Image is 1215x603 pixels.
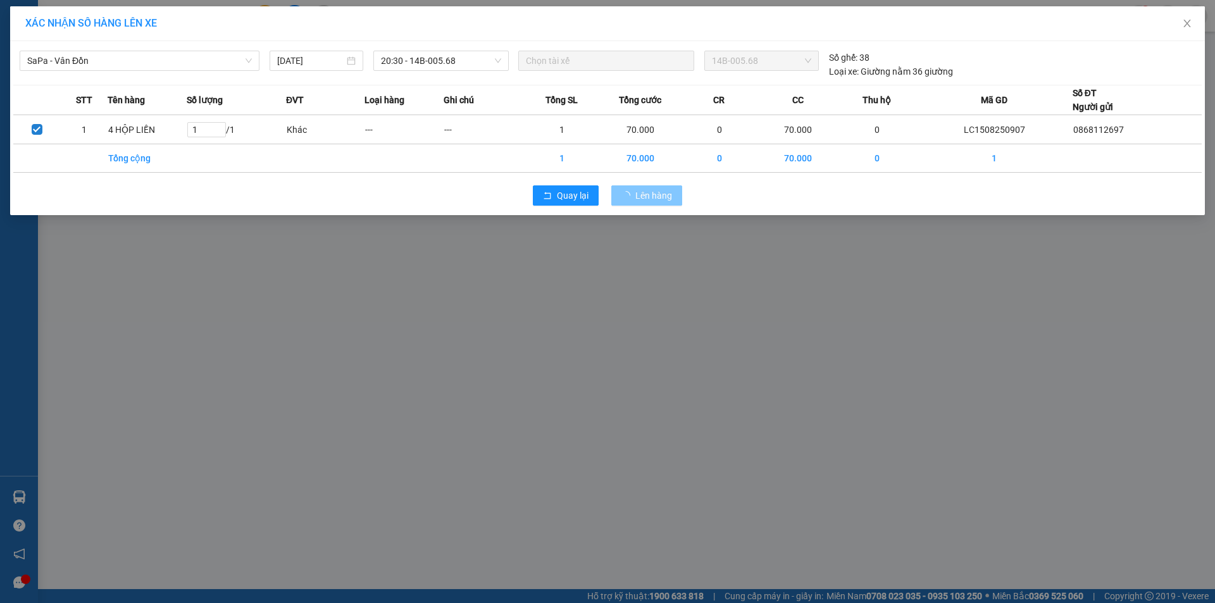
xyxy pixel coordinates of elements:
[11,85,121,118] span: Gửi hàng Hạ Long: Hotline:
[916,144,1073,173] td: 1
[13,6,119,34] strong: Công ty TNHH Phúc Xuyên
[27,59,127,82] strong: 0888 827 827 - 0848 827 827
[108,93,145,107] span: Tên hàng
[1169,6,1205,42] button: Close
[981,93,1007,107] span: Mã GD
[286,115,365,144] td: Khác
[601,144,680,173] td: 70.000
[680,144,759,173] td: 0
[1073,125,1124,135] span: 0868112697
[381,51,501,70] span: 20:30 - 14B-005.68
[76,93,92,107] span: STT
[829,51,857,65] span: Số ghế:
[522,115,601,144] td: 1
[187,93,223,107] span: Số lượng
[27,51,252,70] span: SaPa - Vân Đồn
[61,115,108,144] td: 1
[6,48,127,70] strong: 024 3236 3236 -
[533,185,599,206] button: rollbackQuay lại
[829,65,859,78] span: Loại xe:
[1182,18,1192,28] span: close
[838,115,917,144] td: 0
[601,115,680,144] td: 70.000
[680,115,759,144] td: 0
[759,115,838,144] td: 70.000
[364,93,404,107] span: Loại hàng
[522,144,601,173] td: 1
[364,115,444,144] td: ---
[545,93,578,107] span: Tổng SL
[759,144,838,173] td: 70.000
[444,93,474,107] span: Ghi chú
[829,51,869,65] div: 38
[286,93,304,107] span: ĐVT
[713,93,725,107] span: CR
[621,191,635,200] span: loading
[829,65,953,78] div: Giường nằm 36 giường
[619,93,661,107] span: Tổng cước
[108,115,187,144] td: 4 HỘP LIỀN
[792,93,804,107] span: CC
[635,189,672,202] span: Lên hàng
[712,51,811,70] span: 14B-005.68
[838,144,917,173] td: 0
[6,37,127,82] span: Gửi hàng [GEOGRAPHIC_DATA]: Hotline:
[557,189,589,202] span: Quay lại
[1073,86,1113,114] div: Số ĐT Người gửi
[444,115,523,144] td: ---
[916,115,1073,144] td: LC1508250907
[611,185,682,206] button: Lên hàng
[863,93,891,107] span: Thu hộ
[25,17,157,29] span: XÁC NHẬN SỐ HÀNG LÊN XE
[543,191,552,201] span: rollback
[277,54,344,68] input: 15/08/2025
[187,115,286,144] td: / 1
[108,144,187,173] td: Tổng cộng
